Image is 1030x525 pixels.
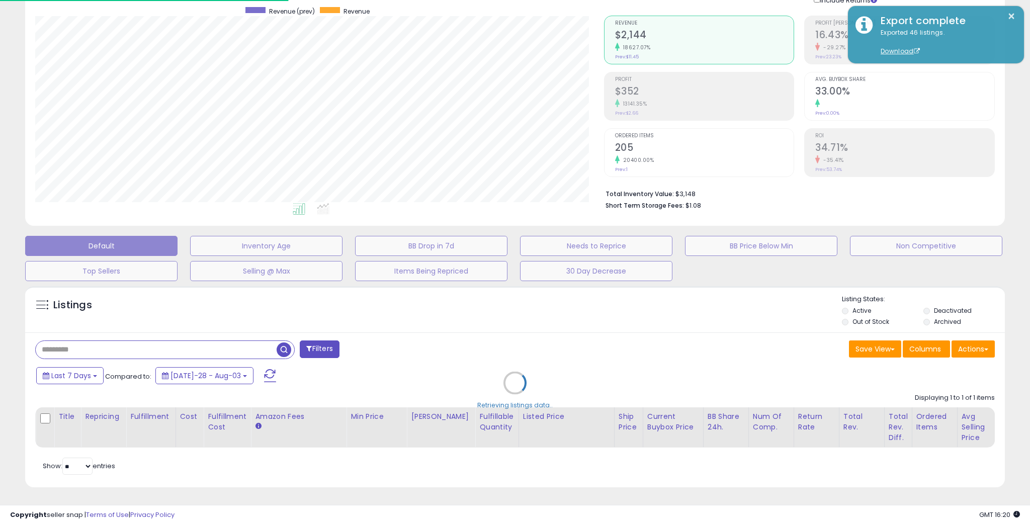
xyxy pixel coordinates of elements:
button: × [1007,10,1015,23]
small: -35.41% [820,156,844,164]
small: Prev: 0.00% [815,110,839,116]
span: $1.08 [685,201,701,210]
span: Revenue [615,21,794,26]
div: Retrieving listings data.. [477,400,553,409]
button: 30 Day Decrease [520,261,672,281]
span: Ordered Items [615,133,794,139]
h2: 34.71% [815,142,994,155]
small: Prev: 1 [615,166,628,172]
span: Avg. Buybox Share [815,77,994,82]
small: 13141.35% [620,100,647,108]
div: Exported 46 listings. [873,28,1016,56]
h2: 205 [615,142,794,155]
button: Non Competitive [850,236,1002,256]
span: ROI [815,133,994,139]
small: Prev: $11.45 [615,54,639,60]
button: BB Drop in 7d [355,236,507,256]
div: seller snap | | [10,510,175,520]
a: Download [881,47,920,55]
h2: $2,144 [615,29,794,43]
button: Inventory Age [190,236,342,256]
a: Terms of Use [86,510,129,519]
div: Export complete [873,14,1016,28]
h2: $352 [615,85,794,99]
button: Needs to Reprice [520,236,672,256]
b: Short Term Storage Fees: [606,201,684,210]
h2: 16.43% [815,29,994,43]
button: Selling @ Max [190,261,342,281]
button: BB Price Below Min [685,236,837,256]
small: -29.27% [820,44,846,51]
strong: Copyright [10,510,47,519]
h2: 33.00% [815,85,994,99]
span: Revenue (prev) [269,7,315,16]
small: Prev: 23.23% [815,54,841,60]
span: 2025-08-11 16:20 GMT [979,510,1020,519]
li: $3,148 [606,187,988,199]
a: Privacy Policy [130,510,175,519]
button: Items Being Repriced [355,261,507,281]
button: Top Sellers [25,261,178,281]
b: Total Inventory Value: [606,190,674,198]
small: 20400.00% [620,156,654,164]
small: Prev: $2.66 [615,110,638,116]
small: Prev: 53.74% [815,166,842,172]
span: Profit [615,77,794,82]
span: Revenue [344,7,370,16]
button: Default [25,236,178,256]
small: 18627.07% [620,44,651,51]
span: Profit [PERSON_NAME] [815,21,994,26]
